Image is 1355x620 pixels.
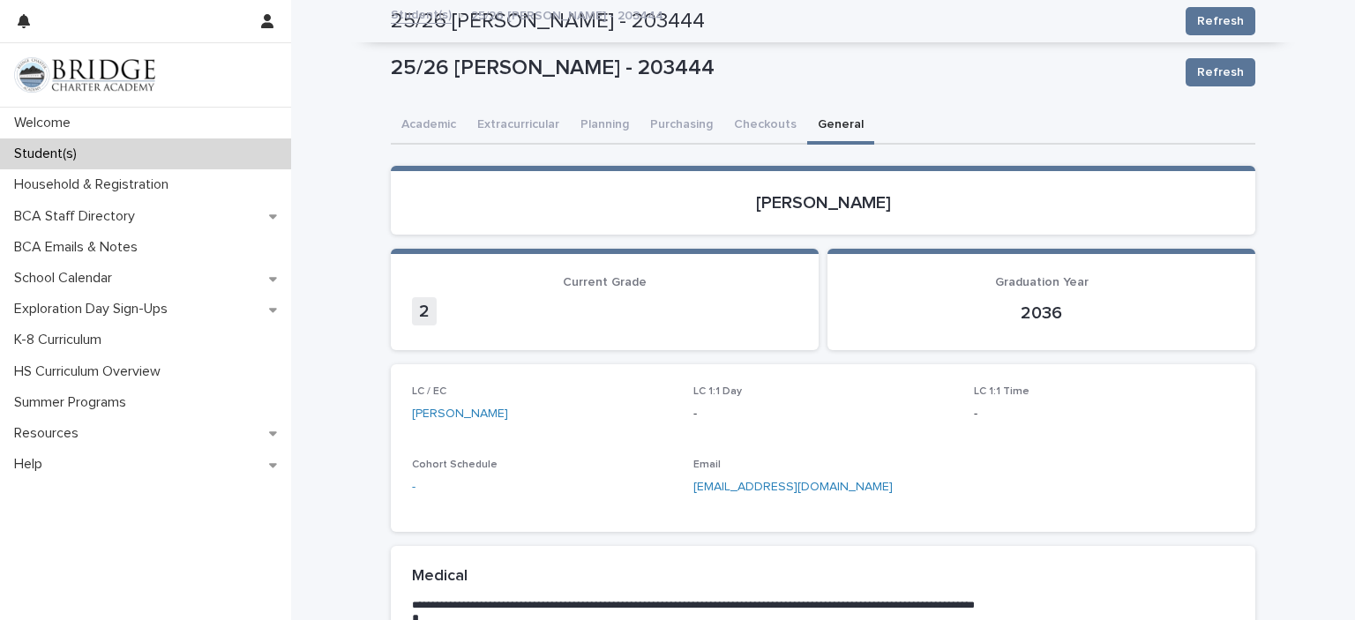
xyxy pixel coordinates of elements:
[640,108,723,145] button: Purchasing
[7,456,56,473] p: Help
[570,108,640,145] button: Planning
[7,115,85,131] p: Welcome
[391,56,1172,81] p: 25/26 [PERSON_NAME] - 203444
[849,303,1234,324] p: 2036
[14,57,155,93] img: V1C1m3IdTEidaUdm9Hs0
[7,176,183,193] p: Household & Registration
[7,425,93,442] p: Resources
[471,4,663,24] p: 25/26 [PERSON_NAME] - 203444
[807,108,874,145] button: General
[7,301,182,317] p: Exploration Day Sign-Ups
[7,270,126,287] p: School Calendar
[7,394,140,411] p: Summer Programs
[995,276,1089,288] span: Graduation Year
[1186,58,1255,86] button: Refresh
[412,386,446,397] span: LC / EC
[412,297,437,325] span: 2
[1197,63,1244,81] span: Refresh
[412,478,415,497] a: -
[974,405,1234,423] p: -
[693,459,721,470] span: Email
[7,332,116,348] p: K-8 Curriculum
[412,405,508,423] a: [PERSON_NAME]
[7,146,91,162] p: Student(s)
[693,386,742,397] span: LC 1:1 Day
[412,567,468,586] h2: Medical
[391,108,467,145] button: Academic
[7,239,152,256] p: BCA Emails & Notes
[391,4,452,24] a: Student(s)
[563,276,647,288] span: Current Grade
[7,208,149,225] p: BCA Staff Directory
[723,108,807,145] button: Checkouts
[467,108,570,145] button: Extracurricular
[412,192,1234,213] p: [PERSON_NAME]
[974,386,1029,397] span: LC 1:1 Time
[693,481,893,493] a: [EMAIL_ADDRESS][DOMAIN_NAME]
[412,459,498,470] span: Cohort Schedule
[7,363,175,380] p: HS Curriculum Overview
[693,405,954,423] p: -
